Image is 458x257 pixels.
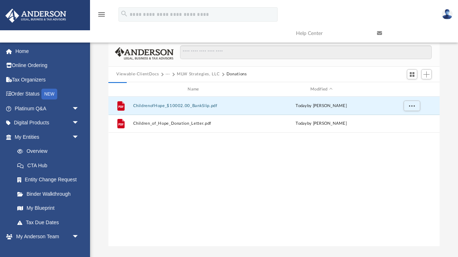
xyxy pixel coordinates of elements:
[133,103,257,108] button: ChildrenofHope_$10002.00_BankSlip.pdf
[5,101,90,116] a: Platinum Q&Aarrow_drop_down
[120,10,128,18] i: search
[226,71,247,77] button: Donations
[133,86,256,93] div: Name
[291,19,372,48] a: Help Center
[3,9,68,23] img: Anderson Advisors Platinum Portal
[177,71,220,77] button: MLW Strategies, LLC
[166,71,170,77] button: ···
[10,215,90,230] a: Tax Due Dates
[72,116,86,130] span: arrow_drop_down
[10,187,90,201] a: Binder Walkthrough
[97,14,106,19] a: menu
[5,130,90,144] a: My Entitiesarrow_drop_down
[108,97,440,246] div: grid
[442,9,453,19] img: User Pic
[5,230,86,244] a: My Anderson Teamarrow_drop_down
[41,89,57,99] div: NEW
[10,201,86,216] a: My Blueprint
[10,158,90,173] a: CTA Hub
[296,104,307,108] span: today
[5,116,90,130] a: Digital Productsarrow_drop_down
[5,58,90,73] a: Online Ordering
[260,103,383,109] div: by [PERSON_NAME]
[386,86,436,93] div: id
[407,69,418,79] button: Switch to Grid View
[10,173,90,187] a: Entity Change Request
[72,130,86,145] span: arrow_drop_down
[259,86,383,93] div: Modified
[10,144,90,159] a: Overview
[116,71,159,77] button: Viewable-ClientDocs
[97,10,106,19] i: menu
[180,45,432,59] input: Search files and folders
[5,87,90,102] a: Order StatusNEW
[72,230,86,244] span: arrow_drop_down
[112,86,130,93] div: id
[133,121,257,126] button: Children_of_Hope_Donation_Letter.pdf
[5,44,90,58] a: Home
[421,69,432,79] button: Add
[260,121,383,127] div: by [PERSON_NAME]
[5,72,90,87] a: Tax Organizers
[404,101,420,111] button: More options
[72,101,86,116] span: arrow_drop_down
[296,122,307,126] span: today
